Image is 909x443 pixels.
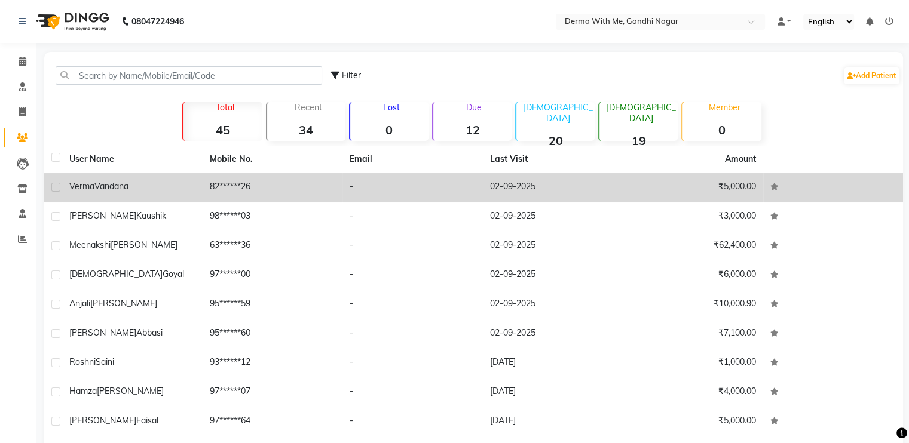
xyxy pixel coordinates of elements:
[69,181,94,192] span: Verma
[687,102,761,113] p: Member
[136,210,166,221] span: Kaushik
[69,356,96,367] span: Roshni
[342,261,483,290] td: -
[342,173,483,202] td: -
[355,102,429,113] p: Lost
[623,378,763,407] td: ₹4,000.00
[623,202,763,232] td: ₹3,000.00
[136,415,158,426] span: Faisal
[483,202,623,232] td: 02-09-2025
[62,146,203,173] th: User Name
[96,356,114,367] span: Saini
[516,133,595,148] strong: 20
[272,102,345,113] p: Recent
[69,298,90,309] span: Anjali
[342,232,483,261] td: -
[69,415,136,426] span: [PERSON_NAME]
[623,261,763,290] td: ₹6,000.00
[623,290,763,319] td: ₹10,000.90
[623,232,763,261] td: ₹62,400.00
[483,349,623,378] td: [DATE]
[56,66,322,85] input: Search by Name/Mobile/Email/Code
[90,298,157,309] span: [PERSON_NAME]
[94,181,128,192] span: Vandana
[136,327,163,338] span: Abbasi
[682,122,761,137] strong: 0
[483,173,623,202] td: 02-09-2025
[342,349,483,378] td: -
[342,319,483,349] td: -
[623,349,763,378] td: ₹1,000.00
[623,407,763,436] td: ₹5,000.00
[69,386,97,396] span: Hamza
[111,239,177,250] span: [PERSON_NAME]
[521,102,595,124] p: [DEMOGRAPHIC_DATA]
[163,269,184,279] span: Goyal
[183,122,262,137] strong: 45
[483,407,623,436] td: [DATE]
[342,202,483,232] td: -
[131,5,184,38] b: 08047224946
[342,70,361,81] span: Filter
[599,133,678,148] strong: 19
[718,146,763,173] th: Amount
[69,327,136,338] span: [PERSON_NAME]
[188,102,262,113] p: Total
[342,407,483,436] td: -
[350,122,429,137] strong: 0
[844,67,899,84] a: Add Patient
[483,319,623,349] td: 02-09-2025
[483,378,623,407] td: [DATE]
[483,232,623,261] td: 02-09-2025
[203,146,343,173] th: Mobile No.
[623,319,763,349] td: ₹7,100.00
[69,239,111,250] span: Meenakshi
[483,261,623,290] td: 02-09-2025
[69,210,136,221] span: [PERSON_NAME]
[30,5,112,38] img: logo
[623,173,763,202] td: ₹5,000.00
[342,290,483,319] td: -
[604,102,678,124] p: [DEMOGRAPHIC_DATA]
[267,122,345,137] strong: 34
[342,146,483,173] th: Email
[483,146,623,173] th: Last Visit
[97,386,164,396] span: [PERSON_NAME]
[342,378,483,407] td: -
[433,122,512,137] strong: 12
[436,102,512,113] p: Due
[69,269,163,279] span: [DEMOGRAPHIC_DATA]
[483,290,623,319] td: 02-09-2025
